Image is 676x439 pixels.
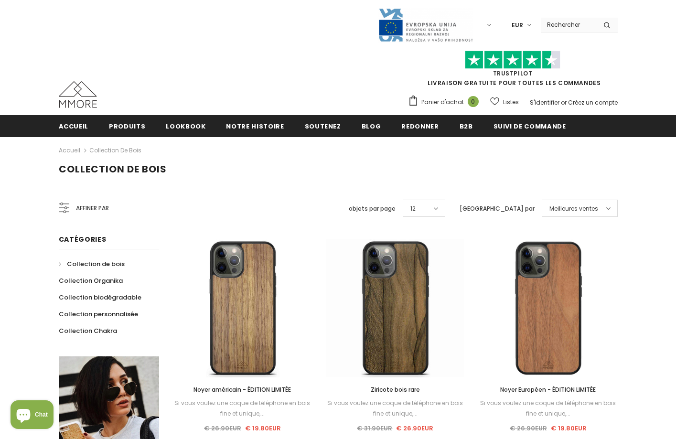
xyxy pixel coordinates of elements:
[173,398,312,419] div: Si vous voulez une coque de téléphone en bois fine et unique,...
[549,204,598,214] span: Meilleures ventes
[59,322,117,339] a: Collection Chakra
[541,18,596,32] input: Search Site
[349,204,396,214] label: objets par page
[59,162,167,176] span: Collection de bois
[378,21,473,29] a: Javni Razpis
[500,385,596,394] span: Noyer Européen - ÉDITION LIMITÉE
[357,424,392,433] span: € 31.90EUR
[59,81,97,108] img: Cas MMORE
[305,115,341,137] a: soutenez
[59,235,107,244] span: Catégories
[59,256,125,272] a: Collection de bois
[59,289,141,306] a: Collection biodégradable
[512,21,523,30] span: EUR
[59,276,123,285] span: Collection Organika
[59,272,123,289] a: Collection Organika
[493,69,533,77] a: TrustPilot
[479,385,617,395] a: Noyer Européen - ÉDITION LIMITÉE
[204,424,241,433] span: € 26.90EUR
[494,122,566,131] span: Suivi de commande
[67,259,125,268] span: Collection de bois
[460,122,473,131] span: B2B
[226,115,284,137] a: Notre histoire
[530,98,559,107] a: S'identifier
[59,310,138,319] span: Collection personnalisée
[109,122,145,131] span: Produits
[226,122,284,131] span: Notre histoire
[510,424,547,433] span: € 26.90EUR
[551,424,587,433] span: € 19.80EUR
[408,95,483,109] a: Panier d'achat 0
[568,98,618,107] a: Créez un compte
[408,55,618,87] span: LIVRAISON GRATUITE POUR TOUTES LES COMMANDES
[561,98,567,107] span: or
[59,326,117,335] span: Collection Chakra
[109,115,145,137] a: Produits
[193,385,291,394] span: Noyer américain - ÉDITION LIMITÉE
[401,115,439,137] a: Redonner
[59,293,141,302] span: Collection biodégradable
[166,122,205,131] span: Lookbook
[490,94,519,110] a: Listes
[371,385,420,394] span: Ziricote bois rare
[503,97,519,107] span: Listes
[173,385,312,395] a: Noyer américain - ÉDITION LIMITÉE
[76,203,109,214] span: Affiner par
[8,400,56,431] inbox-online-store-chat: Shopify online store chat
[166,115,205,137] a: Lookbook
[89,146,141,154] a: Collection de bois
[362,122,381,131] span: Blog
[59,306,138,322] a: Collection personnalisée
[410,204,416,214] span: 12
[362,115,381,137] a: Blog
[460,204,535,214] label: [GEOGRAPHIC_DATA] par
[305,122,341,131] span: soutenez
[465,51,560,69] img: Faites confiance aux étoiles pilotes
[245,424,281,433] span: € 19.80EUR
[59,145,80,156] a: Accueil
[378,8,473,43] img: Javni Razpis
[401,122,439,131] span: Redonner
[494,115,566,137] a: Suivi de commande
[59,122,89,131] span: Accueil
[59,115,89,137] a: Accueil
[396,424,433,433] span: € 26.90EUR
[468,96,479,107] span: 0
[326,385,464,395] a: Ziricote bois rare
[421,97,464,107] span: Panier d'achat
[479,398,617,419] div: Si vous voulez une coque de téléphone en bois fine et unique,...
[460,115,473,137] a: B2B
[326,398,464,419] div: Si vous voulez une coque de téléphone en bois fine et unique,...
